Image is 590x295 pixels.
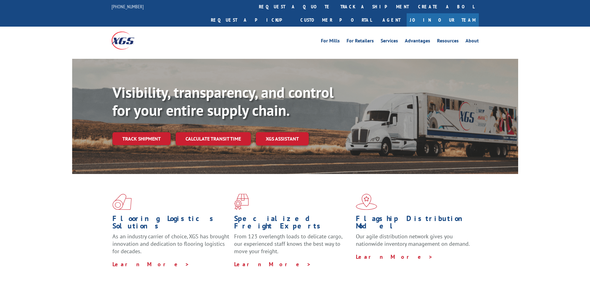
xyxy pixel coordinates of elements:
a: Join Our Team [407,13,479,27]
a: Calculate transit time [176,132,251,145]
b: Visibility, transparency, and control for your entire supply chain. [112,83,334,120]
span: As an industry carrier of choice, XGS has brought innovation and dedication to flooring logistics... [112,233,229,255]
a: Request a pickup [206,13,296,27]
a: Agent [376,13,407,27]
a: Learn More > [234,261,311,268]
span: Our agile distribution network gives you nationwide inventory management on demand. [356,233,470,247]
a: XGS ASSISTANT [256,132,309,145]
a: Services [381,38,398,45]
p: From 123 overlength loads to delicate cargo, our experienced staff knows the best way to move you... [234,233,351,260]
a: Advantages [405,38,430,45]
img: xgs-icon-focused-on-flooring-red [234,194,249,210]
h1: Flooring Logistics Solutions [112,215,229,233]
img: xgs-icon-flagship-distribution-model-red [356,194,377,210]
a: Resources [437,38,459,45]
a: For Mills [321,38,340,45]
a: [PHONE_NUMBER] [111,3,144,10]
a: Customer Portal [296,13,376,27]
img: xgs-icon-total-supply-chain-intelligence-red [112,194,132,210]
a: Learn More > [356,253,433,260]
a: For Retailers [347,38,374,45]
h1: Flagship Distribution Model [356,215,473,233]
a: Learn More > [112,261,190,268]
a: About [465,38,479,45]
h1: Specialized Freight Experts [234,215,351,233]
a: Track shipment [112,132,171,145]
